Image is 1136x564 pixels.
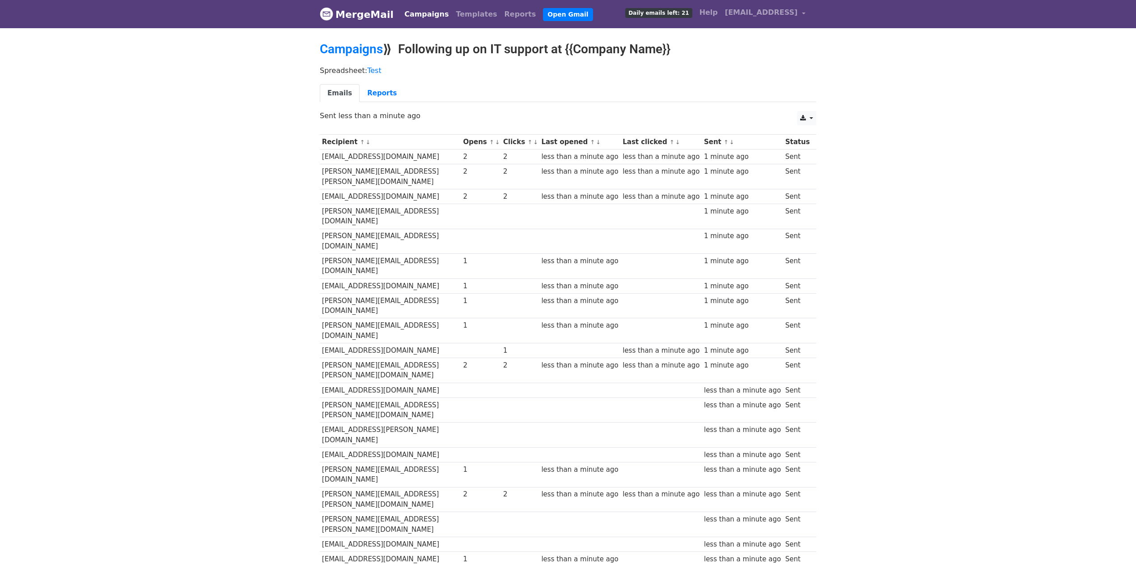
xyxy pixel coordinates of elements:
div: 1 minute ago [704,281,781,291]
td: Sent [783,293,812,318]
a: Reports [501,5,540,23]
div: 1 [503,346,537,356]
td: Sent [783,204,812,229]
div: 1 [463,465,499,475]
td: Sent [783,278,812,293]
img: MergeMail logo [320,7,333,21]
a: ↑ [527,139,532,145]
td: Sent [783,397,812,423]
td: Sent [783,462,812,487]
td: [EMAIL_ADDRESS][DOMAIN_NAME] [320,343,461,358]
div: less than a minute ago [704,489,781,500]
a: ↑ [724,139,729,145]
div: 2 [503,360,537,371]
th: Status [783,135,812,150]
div: 2 [463,489,499,500]
div: 2 [463,360,499,371]
a: Reports [360,84,404,103]
div: less than a minute ago [541,489,618,500]
td: [EMAIL_ADDRESS][DOMAIN_NAME] [320,537,461,551]
td: Sent [783,512,812,537]
a: ↓ [675,139,680,145]
div: 1 [463,296,499,306]
th: Last clicked [620,135,702,150]
th: Sent [702,135,783,150]
div: 1 minute ago [704,346,781,356]
div: less than a minute ago [541,360,618,371]
a: ↑ [360,139,365,145]
div: less than a minute ago [704,465,781,475]
div: less than a minute ago [541,320,618,331]
div: 1 [463,320,499,331]
div: 1 [463,281,499,291]
td: [EMAIL_ADDRESS][DOMAIN_NAME] [320,150,461,164]
div: less than a minute ago [704,450,781,460]
div: 1 minute ago [704,256,781,266]
td: Sent [783,358,812,383]
td: [PERSON_NAME][EMAIL_ADDRESS][DOMAIN_NAME] [320,229,461,254]
td: Sent [783,487,812,512]
div: 1 minute ago [704,167,781,177]
td: [PERSON_NAME][EMAIL_ADDRESS][PERSON_NAME][DOMAIN_NAME] [320,487,461,512]
a: MergeMail [320,5,394,24]
a: Campaigns [320,42,383,56]
td: [EMAIL_ADDRESS][PERSON_NAME][DOMAIN_NAME] [320,423,461,448]
td: [PERSON_NAME][EMAIL_ADDRESS][DOMAIN_NAME] [320,462,461,487]
div: less than a minute ago [704,425,781,435]
a: ↓ [495,139,500,145]
p: Sent less than a minute ago [320,111,816,120]
div: 2 [463,167,499,177]
td: [EMAIL_ADDRESS][DOMAIN_NAME] [320,383,461,397]
div: less than a minute ago [541,256,618,266]
div: less than a minute ago [541,192,618,202]
h2: ⟫ Following up on IT support at {{Company Name}} [320,42,816,57]
td: Sent [783,343,812,358]
td: [EMAIL_ADDRESS][DOMAIN_NAME] [320,278,461,293]
td: [PERSON_NAME][EMAIL_ADDRESS][PERSON_NAME][DOMAIN_NAME] [320,512,461,537]
a: Test [367,66,381,75]
td: [EMAIL_ADDRESS][DOMAIN_NAME] [320,189,461,204]
div: 1 minute ago [704,320,781,331]
div: less than a minute ago [704,385,781,396]
td: Sent [783,448,812,462]
td: [PERSON_NAME][EMAIL_ADDRESS][DOMAIN_NAME] [320,204,461,229]
div: 1 minute ago [704,360,781,371]
a: ↑ [590,139,595,145]
th: Clicks [501,135,539,150]
div: less than a minute ago [623,192,699,202]
a: ↓ [533,139,538,145]
div: 2 [503,167,537,177]
div: 1 [463,256,499,266]
a: ↓ [729,139,734,145]
td: Sent [783,423,812,448]
td: Sent [783,164,812,189]
td: [PERSON_NAME][EMAIL_ADDRESS][DOMAIN_NAME] [320,318,461,343]
td: Sent [783,254,812,279]
div: 2 [463,192,499,202]
div: less than a minute ago [541,296,618,306]
a: ↑ [489,139,494,145]
div: less than a minute ago [623,167,699,177]
div: less than a minute ago [704,400,781,410]
a: Templates [452,5,500,23]
td: Sent [783,189,812,204]
div: 2 [503,489,537,500]
a: Open Gmail [543,8,593,21]
a: Campaigns [401,5,452,23]
span: Daily emails left: 21 [625,8,692,18]
a: ↑ [670,139,674,145]
div: 2 [463,152,499,162]
div: less than a minute ago [541,281,618,291]
span: [EMAIL_ADDRESS] [725,7,798,18]
td: [PERSON_NAME][EMAIL_ADDRESS][DOMAIN_NAME] [320,254,461,279]
div: 1 minute ago [704,192,781,202]
td: Sent [783,318,812,343]
td: [PERSON_NAME][EMAIL_ADDRESS][PERSON_NAME][DOMAIN_NAME] [320,397,461,423]
div: less than a minute ago [541,465,618,475]
td: Sent [783,383,812,397]
a: ↓ [596,139,601,145]
div: less than a minute ago [704,514,781,525]
div: 1 minute ago [704,152,781,162]
a: [EMAIL_ADDRESS] [721,4,809,25]
div: 2 [503,152,537,162]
